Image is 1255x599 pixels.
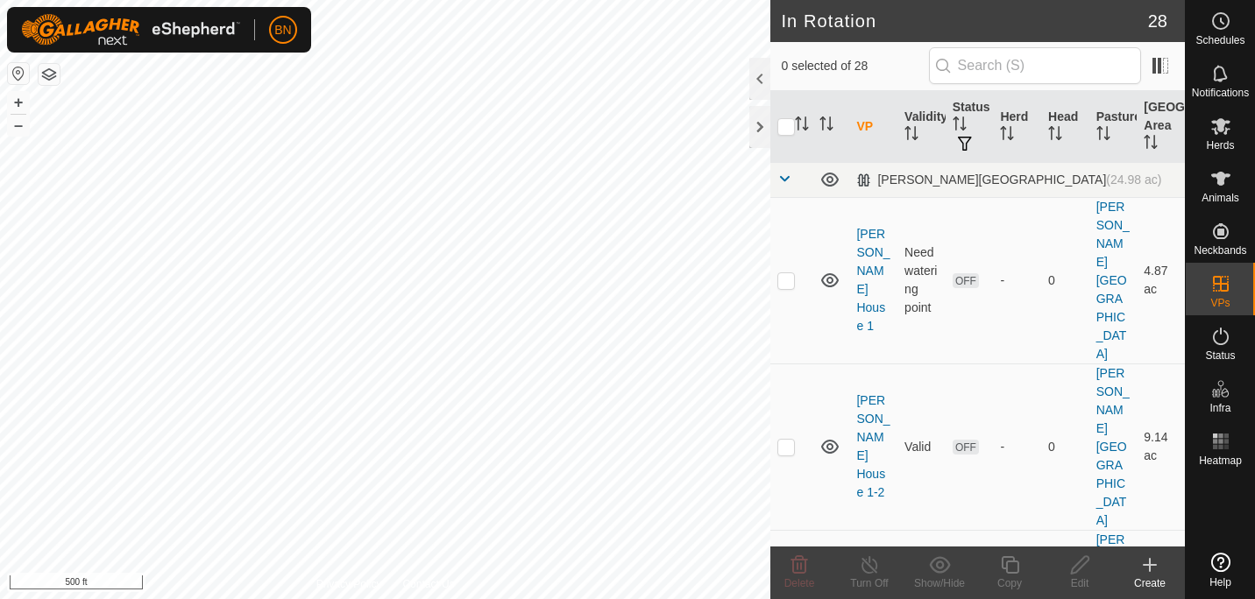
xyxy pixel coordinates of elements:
[897,197,946,363] td: Need watering point
[1048,129,1062,143] p-sorticon: Activate to sort
[1199,455,1242,466] span: Heatmap
[929,47,1141,84] input: Search (S)
[1041,363,1089,530] td: 0
[904,575,975,591] div: Show/Hide
[953,440,979,455] span: OFF
[849,91,897,163] th: VP
[1186,546,1255,595] a: Help
[1115,575,1185,591] div: Create
[1205,350,1235,361] span: Status
[316,576,382,592] a: Privacy Policy
[402,576,454,592] a: Contact Us
[1209,403,1230,413] span: Infra
[1202,193,1239,203] span: Animals
[39,64,60,85] button: Map Layers
[1045,575,1115,591] div: Edit
[1000,438,1034,456] div: -
[897,363,946,530] td: Valid
[1096,129,1110,143] p-sorticon: Activate to sort
[834,575,904,591] div: Turn Off
[1041,197,1089,363] td: 0
[819,119,833,133] p-sorticon: Activate to sort
[1210,298,1230,308] span: VPs
[1144,137,1158,152] p-sorticon: Activate to sort
[1096,200,1130,361] a: [PERSON_NAME][GEOGRAPHIC_DATA]
[897,91,946,163] th: Validity
[1206,140,1234,151] span: Herds
[1000,271,1034,290] div: -
[784,577,815,589] span: Delete
[946,91,994,163] th: Status
[953,119,967,133] p-sorticon: Activate to sort
[1000,129,1014,143] p-sorticon: Activate to sort
[856,393,890,499] a: [PERSON_NAME] House 1-2
[8,115,29,136] button: –
[953,273,979,288] span: OFF
[795,119,809,133] p-sorticon: Activate to sort
[781,57,928,75] span: 0 selected of 28
[1137,91,1185,163] th: [GEOGRAPHIC_DATA] Area
[975,575,1045,591] div: Copy
[1209,577,1231,588] span: Help
[856,227,890,333] a: [PERSON_NAME] House 1
[1137,363,1185,530] td: 9.14 ac
[856,173,1161,187] div: [PERSON_NAME][GEOGRAPHIC_DATA]
[8,92,29,113] button: +
[1137,197,1185,363] td: 4.87 ac
[1148,8,1167,34] span: 28
[1192,88,1249,98] span: Notifications
[904,129,918,143] p-sorticon: Activate to sort
[1195,35,1244,46] span: Schedules
[1041,91,1089,163] th: Head
[993,91,1041,163] th: Herd
[274,21,291,39] span: BN
[8,63,29,84] button: Reset Map
[1106,173,1161,187] span: (24.98 ac)
[1096,366,1130,527] a: [PERSON_NAME][GEOGRAPHIC_DATA]
[1089,91,1138,163] th: Pasture
[1194,245,1246,256] span: Neckbands
[781,11,1147,32] h2: In Rotation
[21,14,240,46] img: Gallagher Logo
